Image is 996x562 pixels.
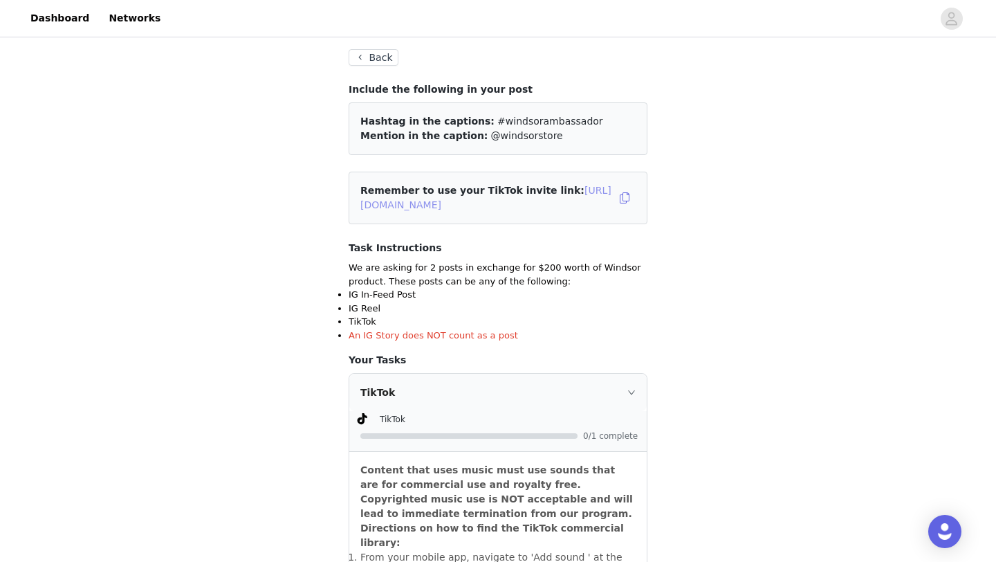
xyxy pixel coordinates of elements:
span: Mention in the caption: [360,130,488,141]
a: Networks [100,3,169,34]
strong: Content that uses music must use sounds that are for commercial use and royalty free. Copyrighted... [360,464,633,548]
span: 0/1 complete [583,432,638,440]
i: icon: right [627,388,636,397]
h4: Your Tasks [349,353,647,368]
div: icon: rightTikTok [349,374,647,411]
h4: Task Instructions [349,241,647,255]
span: @windsorstore [491,130,563,141]
span: TikTok [380,415,405,424]
p: We are asking for 2 posts in exchange for $200 worth of Windsor product. These posts can be any o... [349,261,647,288]
div: Open Intercom Messenger [928,515,961,548]
li: TikTok [349,315,647,329]
li: IG Reel [349,302,647,316]
button: Back [349,49,398,66]
li: IG In-Feed Post [349,288,647,302]
span: Remember to use your TikTok invite link: [360,185,611,210]
div: avatar [945,8,958,30]
span: #windsorambassador [497,116,603,127]
span: Hashtag in the captions: [360,116,495,127]
span: An IG Story does NOT count as a post [349,330,518,341]
a: Dashboard [22,3,98,34]
h4: Include the following in your post [349,82,647,97]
